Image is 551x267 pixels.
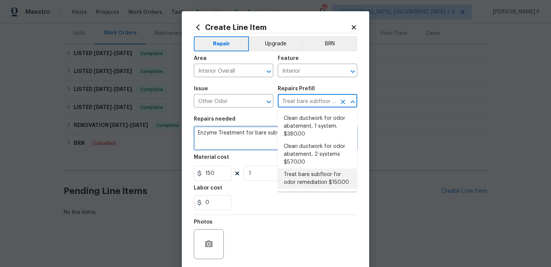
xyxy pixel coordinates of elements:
[249,36,302,51] button: Upgrade
[194,116,235,122] h5: Repairs needed
[194,86,208,91] h5: Issue
[264,66,274,77] button: Open
[194,23,350,31] h2: Create Line Item
[194,56,207,61] h5: Area
[278,140,357,169] li: Clean ductwork for odor abatement, 2 systems $570.00
[278,169,357,189] li: Treat bare subfloor for odor remediation $150.00
[264,97,274,107] button: Open
[302,36,357,51] button: BRN
[194,36,249,51] button: Repair
[338,97,348,107] button: Clear
[347,66,358,77] button: Open
[347,97,358,107] button: Close
[194,185,222,191] h5: Labor cost
[194,219,213,225] h5: Photos
[194,155,229,160] h5: Material cost
[278,56,299,61] h5: Feature
[278,86,315,91] h5: Repairs Prefill
[278,112,357,140] li: Clean ductwork for odor abatement, 1 system. $380.00
[194,126,357,150] textarea: Enzyme Treatment for bare subfloor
